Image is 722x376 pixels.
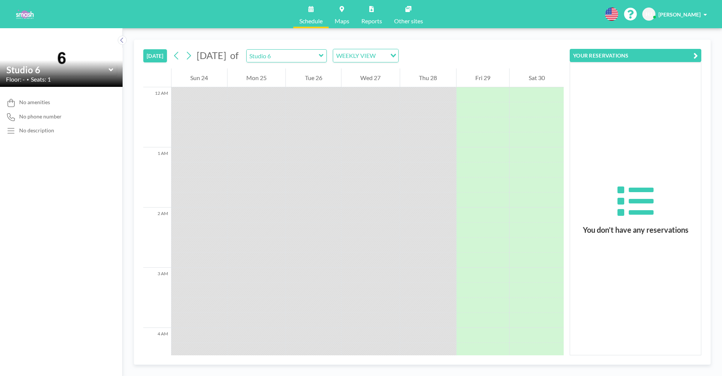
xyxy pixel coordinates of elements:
[228,68,286,87] div: Mon 25
[341,68,400,87] div: Wed 27
[335,18,349,24] span: Maps
[143,208,171,268] div: 2 AM
[646,11,652,18] span: HJ
[197,50,226,61] span: [DATE]
[19,99,50,106] span: No amenities
[171,68,227,87] div: Sun 24
[143,147,171,208] div: 1 AM
[394,18,423,24] span: Other sites
[143,268,171,328] div: 3 AM
[570,49,701,62] button: YOUR RESERVATIONS
[6,76,25,83] span: Floor: -
[31,76,51,83] span: Seats: 1
[286,68,341,87] div: Tue 26
[12,7,37,22] img: organization-logo
[400,68,456,87] div: Thu 28
[299,18,323,24] span: Schedule
[378,51,386,61] input: Search for option
[27,77,29,82] span: •
[19,113,62,120] span: No phone number
[333,49,398,62] div: Search for option
[658,11,701,18] span: [PERSON_NAME]
[143,87,171,147] div: 12 AM
[335,51,377,61] span: WEEKLY VIEW
[6,64,109,75] input: Studio 6
[19,127,54,134] div: No description
[510,68,564,87] div: Sat 30
[361,18,382,24] span: Reports
[143,49,167,62] button: [DATE]
[247,50,319,62] input: Studio 6
[230,50,238,61] span: of
[570,225,701,235] h3: You don’t have any reservations
[457,68,510,87] div: Fri 29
